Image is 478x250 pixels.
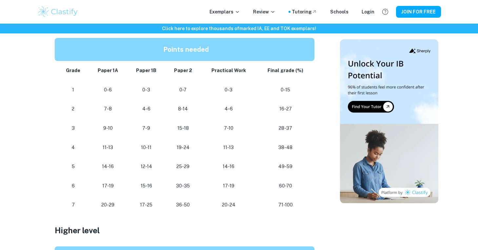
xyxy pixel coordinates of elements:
[98,68,118,73] strong: Paper 1A
[55,224,317,236] h3: Higher level
[132,86,160,94] p: 0-3
[262,201,309,209] p: 71-100
[170,143,195,152] p: 19-24
[170,105,195,113] p: 8-14
[63,105,84,113] p: 2
[211,68,246,73] strong: Practical Work
[94,201,122,209] p: 20-29
[1,25,477,32] h6: Click here to explore thousands of marked IA, EE and TOK exemplars !
[63,143,84,152] p: 4
[268,68,303,73] strong: Final grade (%)
[94,143,122,152] p: 11-13
[94,105,122,113] p: 7-8
[94,182,122,190] p: 17-19
[132,182,160,190] p: 15-16
[63,182,84,190] p: 6
[170,162,195,171] p: 25-29
[132,201,160,209] p: 17-25
[262,162,309,171] p: 49-59
[132,124,160,133] p: 7-9
[170,201,195,209] p: 36-50
[94,162,122,171] p: 14-16
[132,105,160,113] p: 4-6
[209,8,240,15] p: Exemplars
[63,124,84,133] p: 3
[163,46,209,53] strong: Points needed
[132,162,160,171] p: 12-14
[94,124,122,133] p: 9-10
[206,86,251,94] p: 0-3
[132,143,160,152] p: 10-11
[174,68,192,73] strong: Paper 2
[66,68,80,73] strong: Grade
[206,124,251,133] p: 7-10
[136,68,156,73] strong: Paper 1B
[340,39,438,203] img: Thumbnail
[262,86,309,94] p: 0-15
[206,201,251,209] p: 20-24
[262,105,309,113] p: 16-27
[170,182,195,190] p: 30-35
[253,8,275,15] p: Review
[292,8,317,15] a: Tutoring
[63,162,84,171] p: 5
[63,201,84,209] p: 7
[362,8,374,15] a: Login
[206,162,251,171] p: 14-16
[170,124,195,133] p: 15-18
[396,6,441,18] button: JOIN FOR FREE
[206,182,251,190] p: 17-19
[63,86,84,94] p: 1
[380,6,391,17] button: Help and Feedback
[170,86,195,94] p: 0-7
[262,124,309,133] p: 28-37
[262,143,309,152] p: 38-48
[206,105,251,113] p: 4-6
[330,8,349,15] a: Schools
[94,86,122,94] p: 0-6
[262,182,309,190] p: 60-70
[206,143,251,152] p: 11-13
[37,5,79,18] img: Clastify logo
